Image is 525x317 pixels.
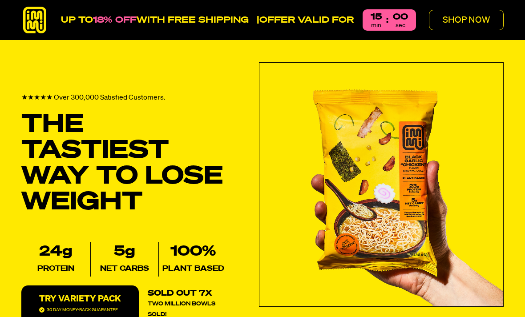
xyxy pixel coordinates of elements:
[259,62,504,307] div: Slide 1
[386,16,388,24] p: :
[61,16,93,24] span: UP TO
[371,12,382,21] span: 15
[148,288,212,299] p: SOLD OUT 7X
[114,245,135,259] span: 5g
[21,92,166,103] p: ★★★★★ Over 300,000 Satisfied Customers.
[39,245,73,259] span: 24g
[170,245,216,259] span: 100%
[39,294,121,303] p: TRY VARIETY PACK
[371,22,381,28] p: min
[162,261,224,277] h3: PLANT BASED
[443,16,490,24] p: SHOP NOW
[100,261,149,277] h3: NET CARBS
[396,22,405,28] p: sec
[61,15,354,25] p: WITH FREE SHIPPING |
[21,7,48,33] img: immi-logo.svg
[259,63,503,306] img: Hand holding a vibrant yellow packet of plant-based black garlic ramen noodles.
[259,16,354,24] strong: OFFER VALID FOR
[393,12,408,21] span: 00
[37,261,74,277] h3: PROTEIN
[259,62,504,307] div: Carousel slides
[47,305,118,314] p: 30 DAY MONEY-BACK GUARANTEE
[93,16,137,24] span: 18% OFF
[21,112,228,215] h1: THE TASTIEST WAY TO LOSE WEIGHT
[429,10,504,30] button: SHOP NOW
